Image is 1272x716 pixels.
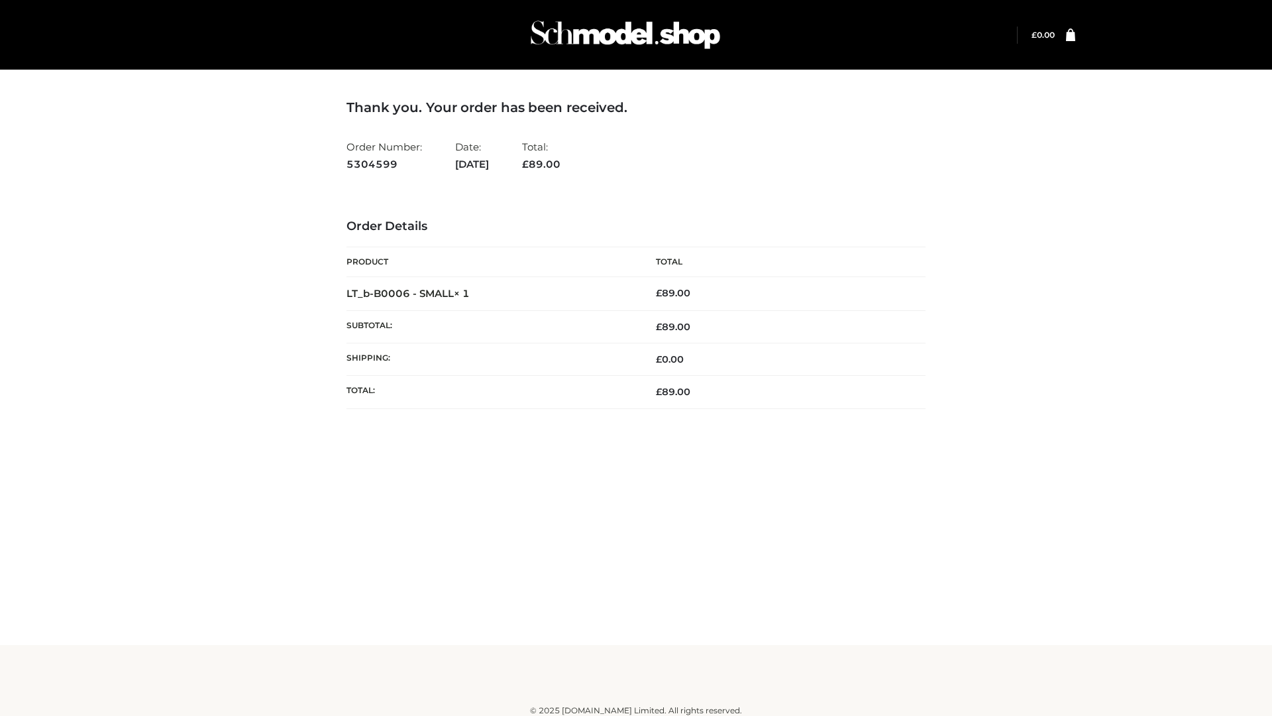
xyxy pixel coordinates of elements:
span: 89.00 [656,386,690,398]
strong: LT_b-B0006 - SMALL [346,287,470,300]
strong: × 1 [454,287,470,300]
h3: Order Details [346,219,926,234]
li: Total: [522,135,560,176]
li: Date: [455,135,489,176]
h3: Thank you. Your order has been received. [346,99,926,115]
bdi: 89.00 [656,287,690,299]
th: Subtotal: [346,310,636,343]
span: £ [656,321,662,333]
span: 89.00 [656,321,690,333]
a: £0.00 [1032,30,1055,40]
strong: [DATE] [455,156,489,173]
span: £ [656,353,662,365]
th: Product [346,247,636,277]
span: 89.00 [522,158,560,170]
span: £ [1032,30,1037,40]
strong: 5304599 [346,156,422,173]
th: Total: [346,376,636,408]
th: Shipping: [346,343,636,376]
span: £ [522,158,529,170]
img: Schmodel Admin 964 [526,9,725,61]
li: Order Number: [346,135,422,176]
span: £ [656,287,662,299]
bdi: 0.00 [1032,30,1055,40]
bdi: 0.00 [656,353,684,365]
span: £ [656,386,662,398]
th: Total [636,247,926,277]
